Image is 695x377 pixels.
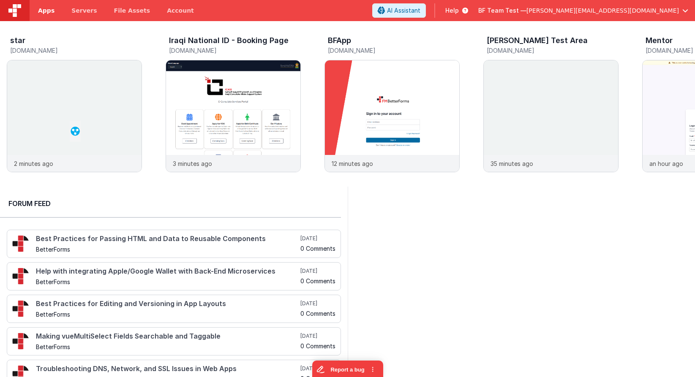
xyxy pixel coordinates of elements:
h4: Best Practices for Editing and Versioning in App Layouts [36,300,299,308]
span: Help [445,6,459,15]
h4: Making vueMultiSelect Fields Searchable and Taggable [36,333,299,340]
h3: BFApp [328,36,351,45]
span: BF Team Test — [478,6,526,15]
p: an hour ago [649,159,683,168]
span: AI Assistant [387,6,420,15]
span: Apps [38,6,55,15]
h5: BetterForms [36,344,299,350]
a: Making vueMultiSelect Fields Searchable and Taggable BetterForms [DATE] 0 Comments [7,327,341,355]
h3: Iraqi National ID - Booking Page [169,36,289,45]
button: AI Assistant [372,3,426,18]
h5: [DATE] [300,268,335,274]
h4: Best Practices for Passing HTML and Data to Reusable Components [36,235,299,243]
h4: Help with integrating Apple/Google Wallet with Back-End Microservices [36,268,299,275]
h5: [DATE] [300,300,335,307]
img: 295_2.png [12,333,29,350]
h5: [DATE] [300,333,335,339]
p: 3 minutes ago [173,159,212,168]
h2: Forum Feed [8,198,333,209]
span: Servers [71,6,97,15]
span: [PERSON_NAME][EMAIL_ADDRESS][DOMAIN_NAME] [526,6,679,15]
button: BF Team Test — [PERSON_NAME][EMAIL_ADDRESS][DOMAIN_NAME] [478,6,688,15]
h5: [DOMAIN_NAME] [487,47,619,54]
img: 295_2.png [12,235,29,252]
h5: 0 Comments [300,245,335,252]
h5: [DOMAIN_NAME] [10,47,142,54]
h5: [DOMAIN_NAME] [328,47,460,54]
h3: star [10,36,25,45]
img: 295_2.png [12,300,29,317]
h5: 0 Comments [300,310,335,317]
h5: BetterForms [36,279,299,285]
h5: BetterForms [36,246,299,252]
h5: [DATE] [300,235,335,242]
h3: [PERSON_NAME] Test Area [487,36,588,45]
h3: Mentor [646,36,673,45]
a: Help with integrating Apple/Google Wallet with Back-End Microservices BetterForms [DATE] 0 Comments [7,262,341,290]
h5: 0 Comments [300,343,335,349]
h5: 0 Comments [300,278,335,284]
a: Best Practices for Passing HTML and Data to Reusable Components BetterForms [DATE] 0 Comments [7,230,341,258]
a: Best Practices for Editing and Versioning in App Layouts BetterForms [DATE] 0 Comments [7,295,341,323]
p: 12 minutes ago [332,159,373,168]
img: 295_2.png [12,268,29,285]
h5: [DATE] [300,365,335,372]
h5: [DOMAIN_NAME] [169,47,301,54]
h4: Troubleshooting DNS, Network, and SSL Issues in Web Apps [36,365,299,373]
span: File Assets [114,6,150,15]
p: 35 minutes ago [491,159,533,168]
h5: BetterForms [36,311,299,317]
